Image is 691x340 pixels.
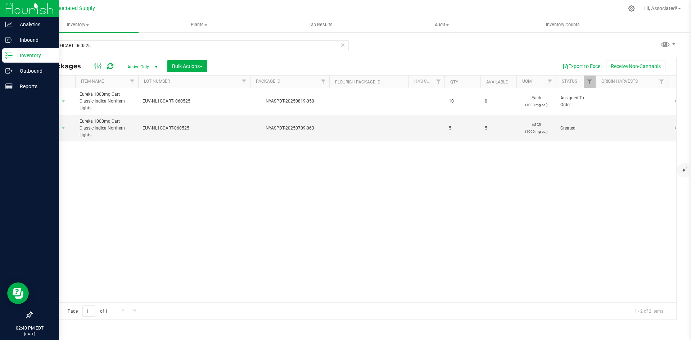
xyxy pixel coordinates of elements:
[3,331,56,337] p: [DATE]
[32,40,349,51] input: Search Package ID, Item Name, SKU, Lot or Part Number...
[502,17,624,32] a: Inventory Counts
[81,79,104,84] a: Item Name
[5,36,13,44] inline-svg: Inbound
[17,22,139,28] span: Inventory
[522,79,532,84] a: UOM
[433,76,444,88] a: Filter
[13,82,56,91] p: Reports
[521,95,552,108] span: Each
[59,123,68,133] span: select
[521,121,552,135] span: Each
[629,305,669,316] span: 1 - 2 of 2 items
[584,76,596,88] a: Filter
[143,98,246,105] span: EUV-NL1GCART- 060525
[560,95,591,108] span: Assigned To Order
[139,22,259,28] span: Plants
[544,76,556,88] a: Filter
[5,21,13,28] inline-svg: Analytics
[13,51,56,60] p: Inventory
[143,125,246,132] span: EUV-NL1GCART-060525
[381,22,502,28] span: Audit
[7,282,29,304] iframe: Resource center
[5,83,13,90] inline-svg: Reports
[381,17,502,32] a: Audit
[80,118,134,139] span: Eureka 1000mg Cart Classic Indica Northern Lights
[601,79,638,84] a: Origin Harvests
[260,17,381,32] a: Lab Results
[485,125,512,132] span: 5
[606,60,665,72] button: Receive Non-Cannabis
[558,60,606,72] button: Export to Excel
[62,305,113,317] span: Page of 1
[167,60,207,72] button: Bulk Actions
[317,76,329,88] a: Filter
[249,125,330,132] div: NYASPDT-20250709-063
[656,76,668,88] a: Filter
[335,80,380,85] a: Flourish Package ID
[13,36,56,44] p: Inbound
[13,20,56,29] p: Analytics
[256,79,280,84] a: Package ID
[449,98,476,105] span: 10
[485,98,512,105] span: 0
[144,79,170,84] a: Lot Number
[52,5,95,12] span: Associated Supply
[340,40,345,50] span: Clear
[13,67,56,75] p: Outbound
[560,125,591,132] span: Created
[521,128,552,135] p: (1000 mg ea.)
[5,67,13,74] inline-svg: Outbound
[249,98,330,105] div: NYASPDT-20250819-050
[3,325,56,331] p: 02:40 PM EDT
[126,76,138,88] a: Filter
[172,63,203,69] span: Bulk Actions
[80,91,134,112] span: Eureka 1000mg Cart Classic Indica Northern Lights
[449,125,476,132] span: 5
[82,305,95,317] input: 1
[139,17,260,32] a: Plants
[37,62,88,70] span: All Packages
[299,22,342,28] span: Lab Results
[627,5,636,12] div: Manage settings
[486,80,508,85] a: Available
[5,52,13,59] inline-svg: Inventory
[17,17,139,32] a: Inventory
[562,79,577,84] a: Status
[450,80,458,85] a: Qty
[408,76,444,88] th: Has COA
[238,76,250,88] a: Filter
[59,96,68,106] span: select
[536,22,590,28] span: Inventory Counts
[644,5,677,11] span: Hi, Associated!
[521,101,552,108] p: (1000 mg ea.)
